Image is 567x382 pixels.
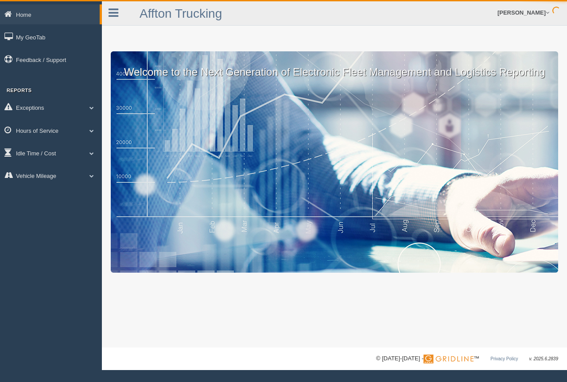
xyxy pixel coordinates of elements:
span: v. 2025.6.2839 [529,356,558,361]
div: © [DATE]-[DATE] - ™ [376,354,558,363]
img: Gridline [423,355,474,363]
a: Privacy Policy [490,356,518,361]
p: Welcome to the Next Generation of Electronic Fleet Management and Logistics Reporting [111,51,558,80]
a: Affton Trucking [140,7,222,20]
